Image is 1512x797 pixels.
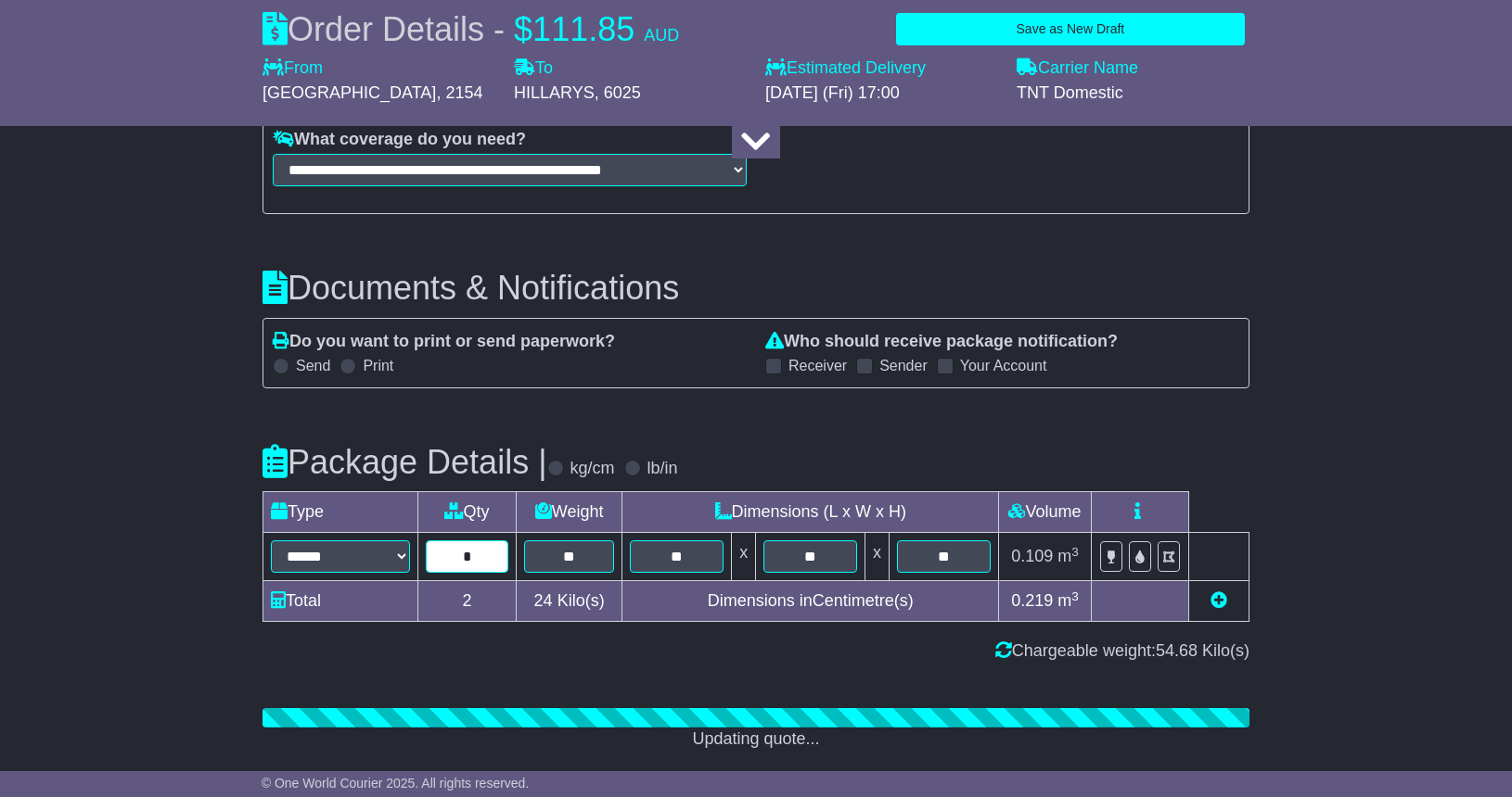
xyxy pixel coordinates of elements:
[263,641,1249,662] div: Chargeable weight: Kilo(s)
[263,581,418,622] td: Total
[263,58,323,79] label: From
[263,270,1249,307] h3: Documents & Notifications
[436,83,482,102] span: , 2154
[647,459,678,479] label: lb/in
[418,581,517,622] td: 2
[1071,589,1079,603] sup: 3
[732,533,756,581] td: x
[1011,591,1053,610] span: 0.219
[1156,641,1198,660] span: 54.68
[1211,591,1227,610] a: Add new item
[765,58,998,79] label: Estimated Delivery
[418,492,517,533] td: Qty
[960,357,1047,374] label: Your Account
[1057,591,1079,610] span: m
[263,444,547,481] h3: Package Details |
[363,357,393,374] label: Print
[516,492,622,533] td: Weight
[514,58,553,79] label: To
[622,492,999,533] td: Dimensions (L x W x H)
[262,776,530,791] span: © One World Courier 2025. All rights reserved.
[1011,547,1053,565] span: 0.109
[1057,547,1079,565] span: m
[595,83,641,102] span: , 6025
[263,9,679,49] div: Order Details -
[273,130,526,150] label: What coverage do you need?
[765,332,1118,352] label: Who should receive package notification?
[644,26,679,44] span: AUD
[263,83,436,102] span: [GEOGRAPHIC_DATA]
[514,83,595,102] span: HILLARYS
[273,332,615,352] label: Do you want to print or send paperwork?
[296,357,330,374] label: Send
[765,83,998,104] div: [DATE] (Fri) 17:00
[788,357,847,374] label: Receiver
[1017,58,1138,79] label: Carrier Name
[1017,83,1249,104] div: TNT Domestic
[514,10,532,48] span: $
[998,492,1091,533] td: Volume
[570,459,615,479] label: kg/cm
[263,492,418,533] td: Type
[263,729,1249,750] div: Updating quote...
[516,581,622,622] td: Kilo(s)
[532,10,634,48] span: 111.85
[865,533,890,581] td: x
[879,357,928,374] label: Sender
[534,591,553,610] span: 24
[1071,545,1079,559] sup: 3
[896,13,1245,45] button: Save as New Draft
[622,581,999,622] td: Dimensions in Centimetre(s)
